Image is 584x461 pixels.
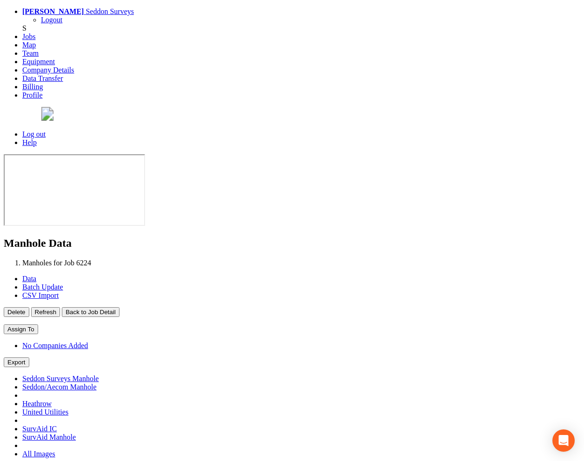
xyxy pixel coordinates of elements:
[22,7,84,15] strong: [PERSON_NAME]
[22,24,580,33] div: S
[22,41,36,49] a: Map
[22,66,74,74] a: Company Details
[31,307,60,317] button: Refresh
[22,74,63,82] a: Data Transfer
[22,259,580,267] li: Manholes for Job 6224
[22,433,76,441] a: SurvAid Manhole
[62,307,119,317] button: Back to Job Detail
[22,275,36,283] a: Data
[86,7,134,15] span: Seddon Surveys
[22,83,43,91] a: Billing
[22,138,37,146] a: Help
[22,91,43,99] a: Profile
[22,383,97,391] a: Seddon/Aecom Manhole
[22,58,55,66] a: Equipment
[4,357,29,367] button: Export
[22,450,55,458] a: All Images
[22,375,99,382] a: Seddon Surveys Manhole
[552,429,575,452] div: Open Intercom Messenger
[22,283,63,291] a: Batch Update
[22,400,52,408] a: Heathrow
[22,342,88,349] a: No Companies Added
[22,425,57,433] a: SurvAid IC
[4,324,38,334] button: Assign To
[22,49,39,57] a: Team
[22,291,59,299] a: CSV Import
[22,7,134,15] a: [PERSON_NAME] Seddon Surveys
[4,307,29,317] button: Delete
[22,130,46,138] a: Log out
[41,16,62,24] a: Logout
[22,408,68,416] a: United Utilities
[22,33,35,40] a: Jobs
[4,237,580,250] h2: Manhole Data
